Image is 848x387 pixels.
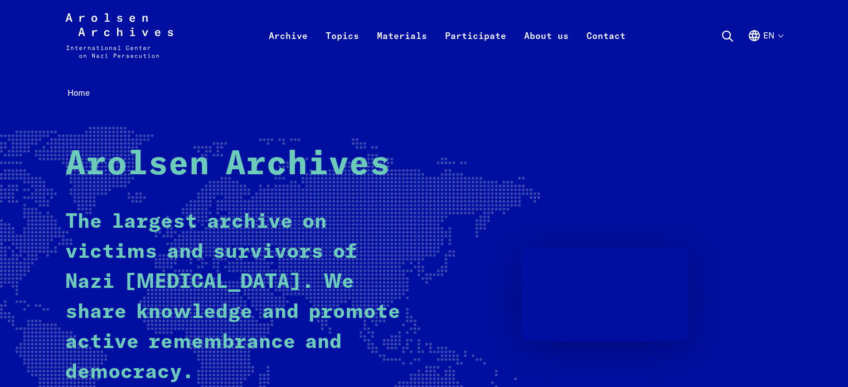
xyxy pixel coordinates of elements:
a: Contact [578,27,634,71]
nav: Breadcrumb [65,85,783,102]
nav: Primary [260,13,634,58]
button: English, language selection [748,29,783,69]
a: Topics [317,27,368,71]
a: Participate [436,27,515,71]
a: Materials [368,27,436,71]
a: About us [515,27,578,71]
strong: Arolsen Archives [65,148,390,182]
span: Home [67,87,90,98]
a: Archive [260,27,317,71]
